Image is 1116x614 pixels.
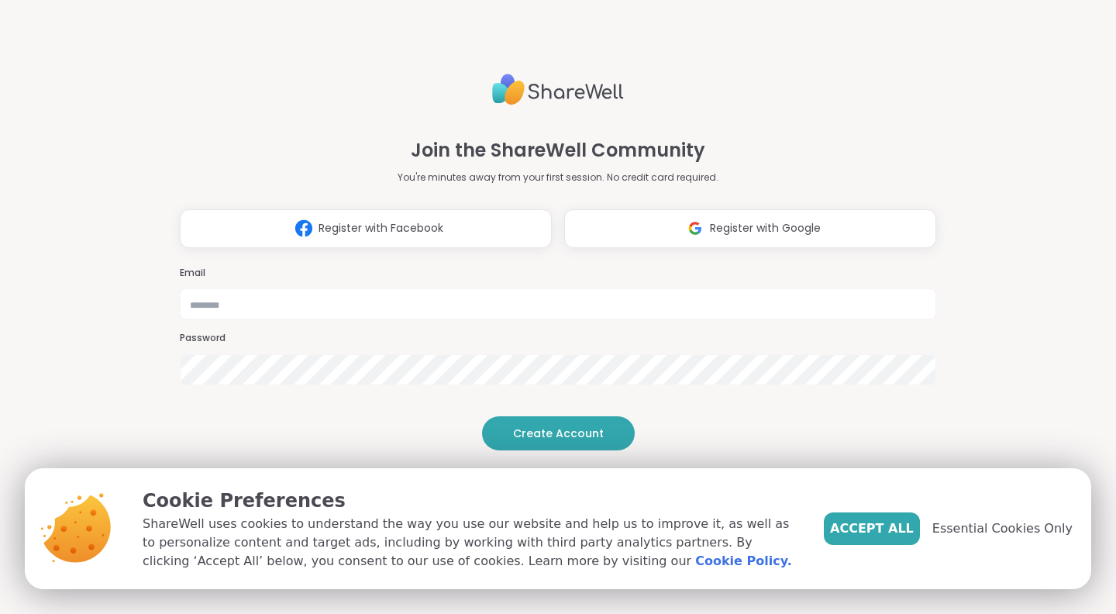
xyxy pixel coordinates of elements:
span: Register with Google [710,220,821,236]
button: Register with Google [564,209,936,248]
img: ShareWell Logo [492,67,624,112]
button: Create Account [482,416,635,450]
img: ShareWell Logomark [289,214,319,243]
span: Accept All [830,519,914,538]
p: You're minutes away from your first session. No credit card required. [398,171,718,185]
p: Cookie Preferences [143,487,799,515]
span: Create Account [513,426,604,441]
img: ShareWell Logomark [680,214,710,243]
span: or [534,463,582,478]
button: Register with Facebook [180,209,552,248]
a: Cookie Policy. [695,552,791,571]
p: ShareWell uses cookies to understand the way you use our website and help us to improve it, as we... [143,515,799,571]
span: Register with Facebook [319,220,443,236]
span: Essential Cookies Only [932,519,1073,538]
h3: Email [180,267,936,280]
button: Accept All [824,512,920,545]
h3: Password [180,332,936,345]
h1: Join the ShareWell Community [411,136,705,164]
